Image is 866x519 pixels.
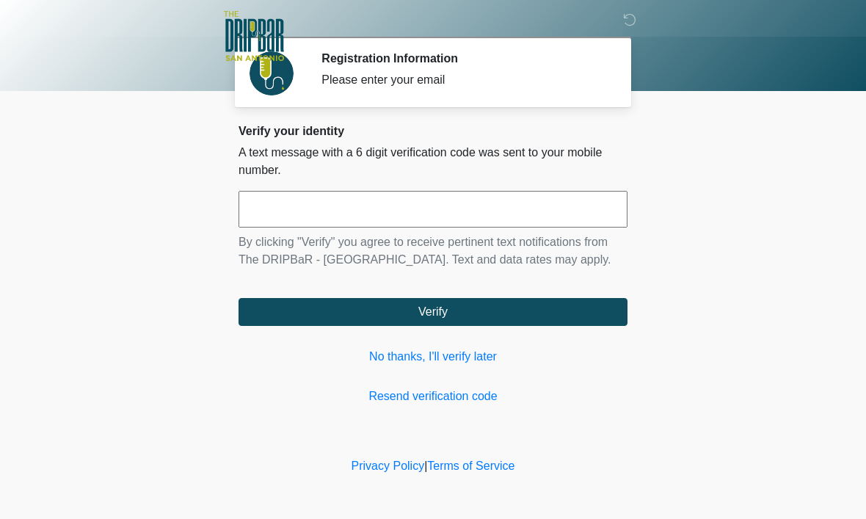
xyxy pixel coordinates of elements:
p: A text message with a 6 digit verification code was sent to your mobile number. [239,144,627,179]
a: Terms of Service [427,460,514,472]
p: By clicking "Verify" you agree to receive pertinent text notifications from The DRIPBaR - [GEOGRA... [239,233,627,269]
img: Agent Avatar [250,51,294,95]
h2: Verify your identity [239,124,627,138]
a: Privacy Policy [352,460,425,472]
button: Verify [239,298,627,326]
a: Resend verification code [239,388,627,405]
a: No thanks, I'll verify later [239,348,627,366]
a: | [424,460,427,472]
img: The DRIPBaR - San Antonio Fossil Creek Logo [224,11,284,62]
div: Please enter your email [321,71,605,89]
